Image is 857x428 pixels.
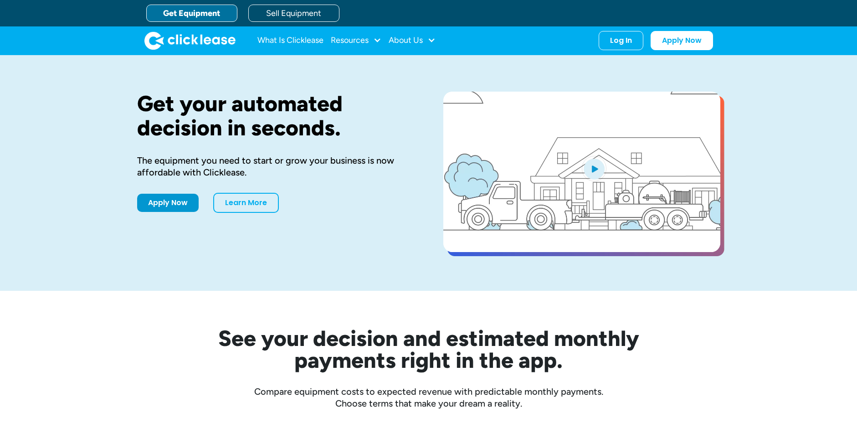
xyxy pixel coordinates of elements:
[137,194,199,212] a: Apply Now
[443,92,720,252] a: open lightbox
[213,193,279,213] a: Learn More
[331,31,381,50] div: Resources
[137,92,414,140] h1: Get your automated decision in seconds.
[389,31,436,50] div: About Us
[144,31,236,50] a: home
[144,31,236,50] img: Clicklease logo
[257,31,323,50] a: What Is Clicklease
[610,36,632,45] div: Log In
[137,386,720,409] div: Compare equipment costs to expected revenue with predictable monthly payments. Choose terms that ...
[146,5,237,22] a: Get Equipment
[248,5,339,22] a: Sell Equipment
[137,155,414,178] div: The equipment you need to start or grow your business is now affordable with Clicklease.
[174,327,684,371] h2: See your decision and estimated monthly payments right in the app.
[651,31,713,50] a: Apply Now
[582,156,606,181] img: Blue play button logo on a light blue circular background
